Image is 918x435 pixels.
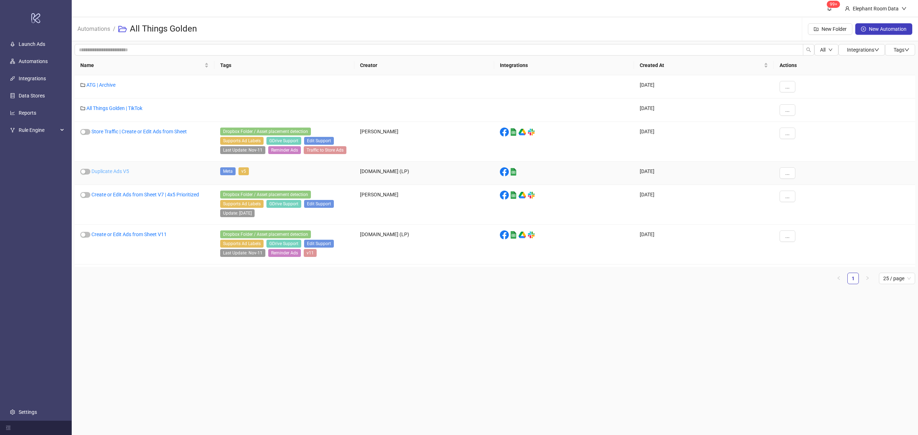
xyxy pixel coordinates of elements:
[904,47,909,52] span: down
[634,185,774,225] div: [DATE]
[19,110,36,116] a: Reports
[806,47,811,52] span: search
[86,82,115,88] a: ATG | Archive
[10,128,15,133] span: fork
[220,191,311,199] span: Dropbox Folder / Asset placement detection
[785,84,790,90] span: ...
[879,273,915,284] div: Page Size
[220,209,255,217] span: Update: 21-10-2024
[19,41,45,47] a: Launch Ads
[827,1,840,8] sup: 1447
[494,56,634,75] th: Integrations
[820,47,825,53] span: All
[874,47,879,52] span: down
[80,106,85,111] span: folder
[80,82,85,87] span: folder
[91,231,167,237] a: Create or Edit Ads from Sheet V11
[861,27,866,32] span: plus-circle
[354,225,494,264] div: [DOMAIN_NAME] (LP)
[833,273,844,284] li: Previous Page
[634,56,774,75] th: Created At
[268,146,301,154] span: Reminder Ads
[220,240,264,248] span: Supports Ad Labels
[220,137,264,145] span: Supports Ad Labels
[774,56,915,75] th: Actions
[833,273,844,284] button: left
[304,137,334,145] span: Edit Support
[113,18,115,40] li: /
[780,167,795,179] button: ...
[19,409,37,415] a: Settings
[238,167,249,175] span: v5
[354,162,494,185] div: [DOMAIN_NAME] (LP)
[894,47,909,53] span: Tags
[885,44,915,56] button: Tagsdown
[304,249,317,257] span: v11
[640,61,762,69] span: Created At
[780,81,795,92] button: ...
[808,23,852,35] button: New Folder
[838,44,885,56] button: Integrationsdown
[214,56,354,75] th: Tags
[847,47,879,53] span: Integrations
[865,276,870,280] span: right
[80,61,203,69] span: Name
[220,146,265,154] span: Last Update: Nov-11
[304,146,346,154] span: Traffic to Store Ads
[869,26,907,32] span: New Automation
[780,104,795,116] button: ...
[827,6,832,11] span: bell
[86,105,142,111] a: All Things Golden | TikTok
[19,93,45,99] a: Data Stores
[850,5,902,13] div: Elephant Room Data
[902,6,907,11] span: down
[91,168,129,174] a: Duplicate Ads V5
[220,128,311,135] span: Dropbox Folder / Asset placement detection
[780,128,795,139] button: ...
[220,230,311,238] span: Dropbox Folder / Asset placement detection
[354,122,494,162] div: [PERSON_NAME]
[118,25,127,33] span: folder-open
[837,276,841,280] span: left
[848,273,858,284] a: 1
[785,130,790,136] span: ...
[634,162,774,185] div: [DATE]
[814,27,819,32] span: folder-add
[822,26,847,32] span: New Folder
[304,240,334,248] span: Edit Support
[780,191,795,202] button: ...
[883,273,911,284] span: 25 / page
[862,273,873,284] button: right
[220,167,236,175] span: Meta
[634,99,774,122] div: [DATE]
[266,240,301,248] span: GDrive Support
[76,24,112,32] a: Automations
[634,122,774,162] div: [DATE]
[785,107,790,113] span: ...
[19,58,48,64] a: Automations
[814,44,838,56] button: Alldown
[19,123,58,137] span: Rule Engine
[845,6,850,11] span: user
[828,48,833,52] span: down
[785,193,790,199] span: ...
[268,249,301,257] span: Reminder Ads
[634,225,774,264] div: [DATE]
[855,23,912,35] button: New Automation
[91,192,199,197] a: Create or Edit Ads from Sheet V7 | 4x5 Prioritized
[6,425,11,430] span: menu-fold
[862,273,873,284] li: Next Page
[634,75,774,99] div: [DATE]
[75,56,214,75] th: Name
[220,200,264,208] span: Supports Ad Labels
[130,23,197,35] h3: All Things Golden
[266,137,301,145] span: GDrive Support
[354,185,494,225] div: [PERSON_NAME]
[266,200,301,208] span: GDrive Support
[304,200,334,208] span: Edit Support
[785,170,790,176] span: ...
[785,233,790,239] span: ...
[19,76,46,81] a: Integrations
[354,56,494,75] th: Creator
